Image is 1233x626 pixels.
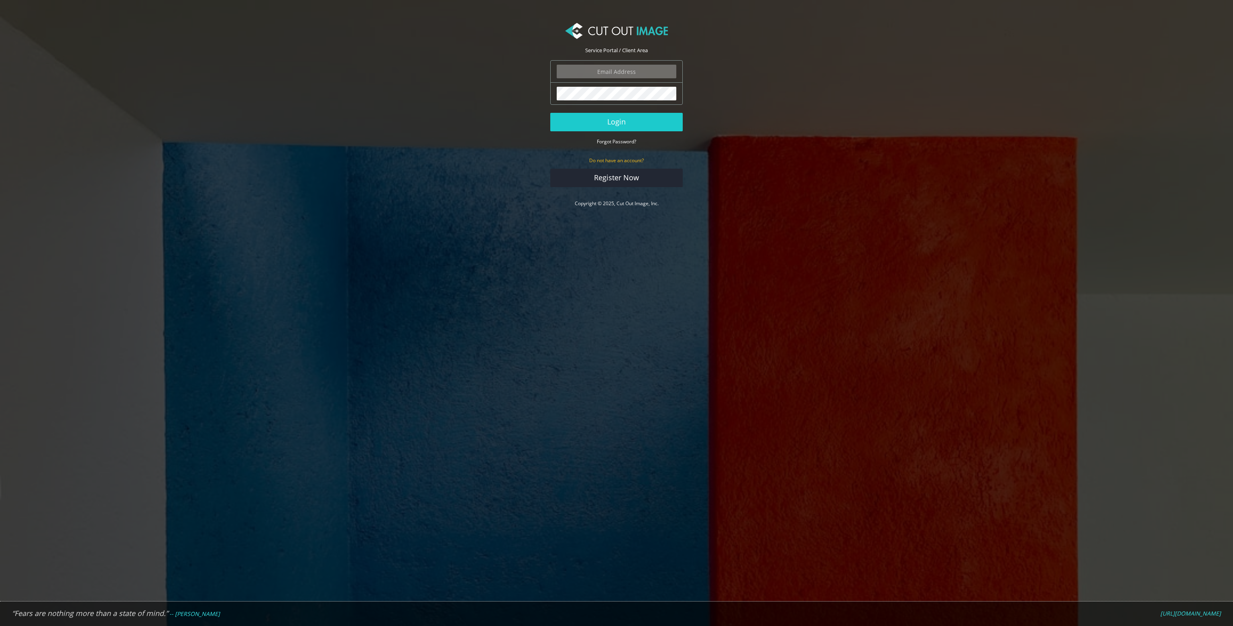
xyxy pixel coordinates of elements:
[557,65,676,78] input: Email Address
[575,200,659,207] a: Copyright © 2025, Cut Out Image, Inc.
[1160,610,1221,617] em: [URL][DOMAIN_NAME]
[1160,610,1221,617] a: [URL][DOMAIN_NAME]
[589,157,644,164] small: Do not have an account?
[550,169,683,187] a: Register Now
[585,47,648,54] span: Service Portal / Client Area
[550,113,683,131] button: Login
[12,608,168,618] em: “Fears are nothing more than a state of mind.”
[565,23,668,39] img: Cut Out Image
[597,138,636,145] a: Forgot Password?
[169,610,220,618] em: -- [PERSON_NAME]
